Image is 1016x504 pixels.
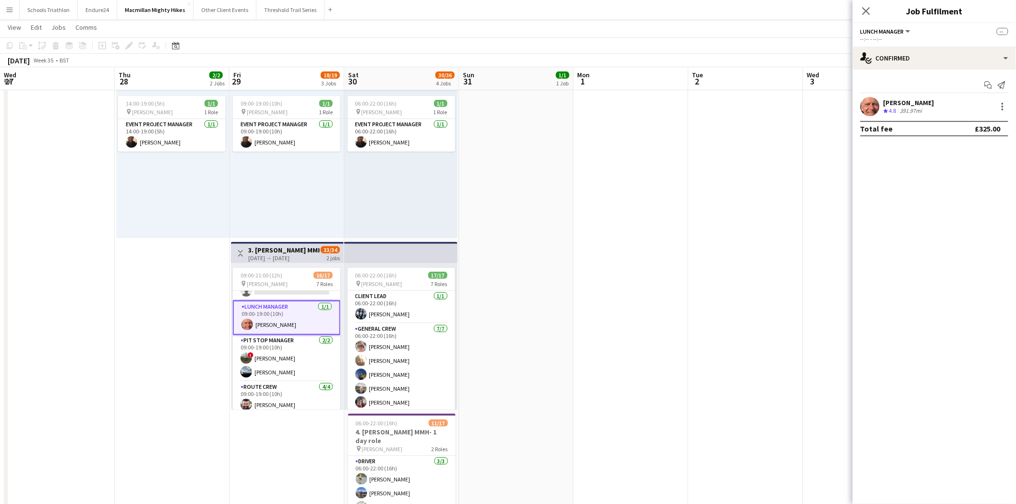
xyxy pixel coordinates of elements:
div: 1 Job [556,80,569,87]
span: 1/1 [205,100,218,107]
div: 391.97mi [898,107,924,115]
span: Wed [4,71,16,79]
span: 29 [232,76,241,87]
span: 7 Roles [431,280,448,288]
div: 3 Jobs [321,80,339,87]
span: -- [997,28,1008,35]
div: [DATE] → [DATE] [248,254,320,262]
span: 18/19 [321,72,340,79]
app-job-card: 09:00-19:00 (10h)1/1 [PERSON_NAME]1 RoleEvent Project Manager1/109:00-19:00 (10h)[PERSON_NAME] [233,96,340,152]
div: £325.00 [975,124,1001,133]
span: 30 [347,76,359,87]
span: 06:00-22:00 (16h) [355,272,397,279]
span: [PERSON_NAME] [362,445,403,453]
app-job-card: 06:00-22:00 (16h)1/1 [PERSON_NAME]1 RoleEvent Project Manager1/106:00-22:00 (16h)[PERSON_NAME] [348,96,455,152]
button: Lunch Manager [860,28,912,35]
span: 2/2 [209,72,223,79]
span: 06:00-22:00 (16h) [356,420,398,427]
app-card-role: General Crew7/706:00-22:00 (16h)[PERSON_NAME][PERSON_NAME][PERSON_NAME][PERSON_NAME][PERSON_NAME] [348,324,455,440]
a: Comms [72,21,101,34]
span: Mon [578,71,590,79]
span: 27 [2,76,16,87]
button: Macmillan Mighty Hikes [117,0,194,19]
span: [PERSON_NAME] [247,280,288,288]
app-card-role: Lunch Manager1/109:00-19:00 (10h)[PERSON_NAME] [233,300,340,335]
span: 28 [117,76,131,87]
span: Edit [31,23,42,32]
span: [PERSON_NAME] [247,108,288,116]
button: Endure24 [78,0,117,19]
div: --:-- - --:-- [860,36,1008,43]
app-card-role: Pit Stop Manager2/209:00-19:00 (10h)![PERSON_NAME][PERSON_NAME] [233,335,340,382]
div: 4 Jobs [436,80,454,87]
span: 09:00-21:00 (12h) [241,272,282,279]
app-job-card: 09:00-21:00 (12h)16/17 [PERSON_NAME]7 Roles[PERSON_NAME] Lunch Manager1/109:00-19:00 (10h)[PERSON... [233,268,340,410]
button: Threshold Trail Series [256,0,325,19]
div: 2 Jobs [210,80,225,87]
app-card-role: Client Lead1/106:00-22:00 (16h)[PERSON_NAME] [348,291,455,324]
app-card-role: Event Project Manager1/109:00-19:00 (10h)[PERSON_NAME] [233,119,340,152]
span: 4.8 [889,107,896,114]
div: BST [60,57,69,64]
a: Jobs [48,21,70,34]
div: [DATE] [8,56,30,65]
span: 33/34 [321,246,340,253]
span: 1/1 [556,72,569,79]
app-card-role: Event Project Manager1/114:00-19:00 (5h)[PERSON_NAME] [118,119,226,152]
div: Confirmed [853,47,1016,70]
h3: 4. [PERSON_NAME] MMH- 1 day role [348,428,456,445]
button: Schools Triathlon [20,0,78,19]
span: [PERSON_NAME] [362,108,402,116]
span: Thu [119,71,131,79]
span: Sat [348,71,359,79]
span: Comms [75,23,97,32]
span: 11/17 [429,420,448,427]
div: 2 jobs [327,253,340,262]
a: View [4,21,25,34]
span: 2 Roles [432,445,448,453]
span: Wed [807,71,820,79]
span: 31 [461,76,474,87]
app-card-role: Event Project Manager1/106:00-22:00 (16h)[PERSON_NAME] [348,119,455,152]
span: ! [248,352,254,358]
h3: 3. [PERSON_NAME] MMH- 2 day role [248,246,320,254]
span: 16/17 [314,272,333,279]
button: Other Client Events [194,0,256,19]
span: 14:00-19:00 (5h) [126,100,165,107]
span: Fri [233,71,241,79]
span: Sun [463,71,474,79]
span: Jobs [51,23,66,32]
span: 1/1 [434,100,448,107]
app-job-card: 06:00-22:00 (16h)17/17 [PERSON_NAME]7 RolesClient Lead1/106:00-22:00 (16h)[PERSON_NAME]General Cr... [348,268,455,410]
a: Edit [27,21,46,34]
span: 1/1 [319,100,333,107]
span: Week 35 [32,57,56,64]
span: 30/36 [435,72,455,79]
span: 7 Roles [316,280,333,288]
span: 3 [806,76,820,87]
span: 1 [576,76,590,87]
span: [PERSON_NAME] [132,108,173,116]
span: 2 [691,76,703,87]
div: Total fee [860,124,893,133]
span: 06:00-22:00 (16h) [355,100,397,107]
span: 09:00-19:00 (10h) [241,100,282,107]
div: [PERSON_NAME] [883,98,934,107]
span: [PERSON_NAME] [362,280,402,288]
span: 17/17 [428,272,448,279]
span: View [8,23,21,32]
span: 1 Role [204,108,218,116]
span: Lunch Manager [860,28,904,35]
span: Tue [692,71,703,79]
app-card-role: Route Crew4/409:00-19:00 (10h)[PERSON_NAME] [233,382,340,456]
span: 1 Role [434,108,448,116]
span: 1 Role [319,108,333,116]
app-job-card: 14:00-19:00 (5h)1/1 [PERSON_NAME]1 RoleEvent Project Manager1/114:00-19:00 (5h)[PERSON_NAME] [118,96,226,152]
h3: Job Fulfilment [853,5,1016,17]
